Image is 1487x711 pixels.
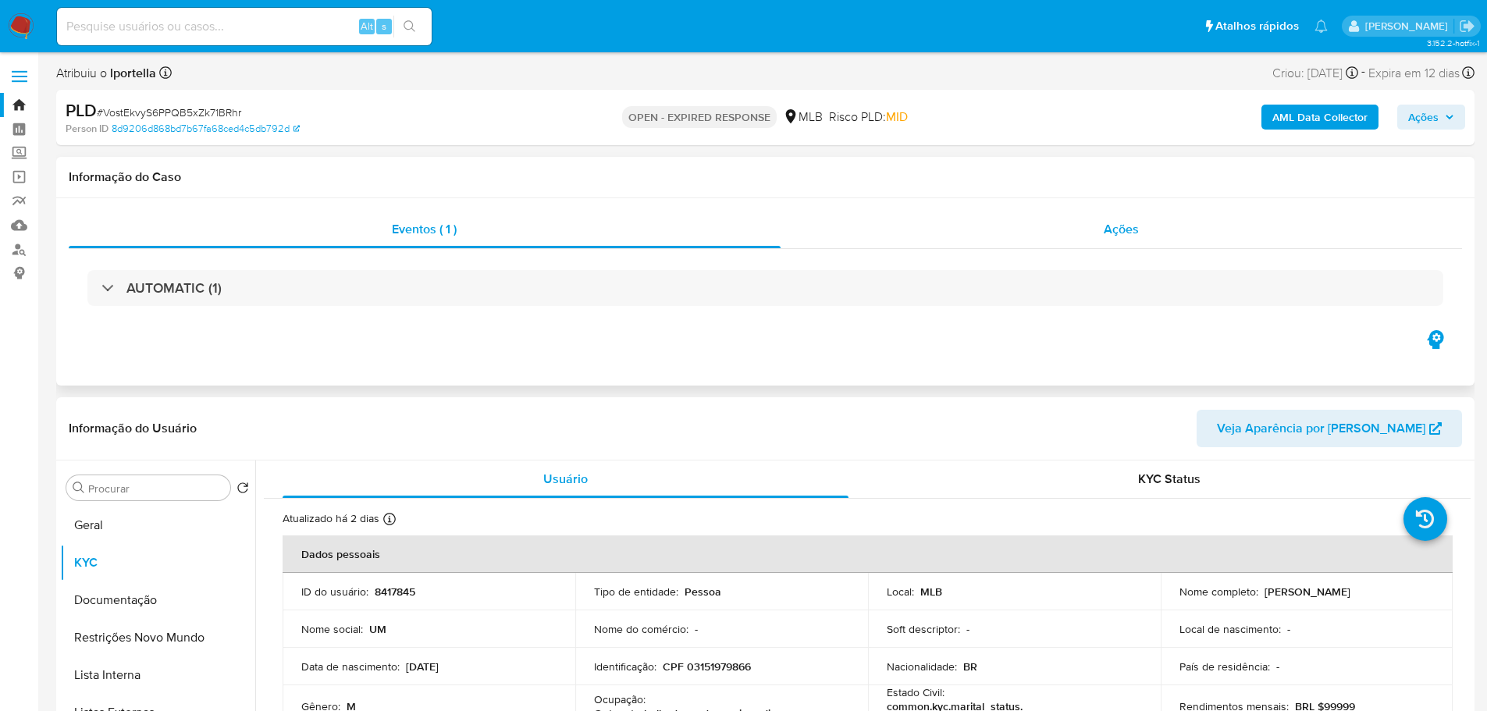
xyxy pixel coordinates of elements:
[1197,410,1462,447] button: Veja Aparência por [PERSON_NAME]
[1276,659,1279,674] p: -
[1272,105,1368,130] b: AML Data Collector
[1459,18,1475,34] a: Sair
[73,482,85,494] button: Procurar
[66,98,97,123] b: PLD
[97,105,241,120] span: # VostEkvyS6PPQB5xZk71BRhr
[594,692,646,706] p: Ocupação :
[1104,220,1139,238] span: Ações
[966,622,969,636] p: -
[60,544,255,581] button: KYC
[56,65,156,82] span: Atribuiu o
[88,482,224,496] input: Procurar
[695,622,698,636] p: -
[283,535,1453,573] th: Dados pessoais
[594,622,688,636] p: Nome do comércio :
[375,585,415,599] p: 8417845
[1215,18,1299,34] span: Atalhos rápidos
[126,279,222,297] h3: AUTOMATIC (1)
[920,585,942,599] p: MLB
[237,482,249,499] button: Retornar ao pedido padrão
[887,622,960,636] p: Soft descriptor :
[1138,470,1201,488] span: KYC Status
[783,108,823,126] div: MLB
[887,659,957,674] p: Nacionalidade :
[622,106,777,128] p: OPEN - EXPIRED RESPONSE
[60,619,255,656] button: Restrições Novo Mundo
[69,421,197,436] h1: Informação do Usuário
[1179,585,1258,599] p: Nome completo :
[60,656,255,694] button: Lista Interna
[393,16,425,37] button: search-icon
[1179,659,1270,674] p: País de residência :
[361,19,373,34] span: Alt
[69,169,1462,185] h1: Informação do Caso
[369,622,386,636] p: UM
[1287,622,1290,636] p: -
[301,585,368,599] p: ID do usuário :
[1261,105,1378,130] button: AML Data Collector
[663,659,751,674] p: CPF 03151979866
[1397,105,1465,130] button: Ações
[392,220,457,238] span: Eventos ( 1 )
[1368,65,1460,82] span: Expira em 12 dias
[66,122,109,136] b: Person ID
[1365,19,1453,34] p: lucas.portella@mercadolivre.com
[382,19,386,34] span: s
[886,108,908,126] span: MID
[87,270,1443,306] div: AUTOMATIC (1)
[1408,105,1439,130] span: Ações
[112,122,300,136] a: 8d9206d868bd7b67fa68ced4c5db792d
[57,16,432,37] input: Pesquise usuários ou casos...
[301,622,363,636] p: Nome social :
[887,685,944,699] p: Estado Civil :
[963,659,977,674] p: BR
[60,507,255,544] button: Geral
[1179,622,1281,636] p: Local de nascimento :
[107,64,156,82] b: lportella
[1272,62,1358,84] div: Criou: [DATE]
[1217,410,1425,447] span: Veja Aparência por [PERSON_NAME]
[1265,585,1350,599] p: [PERSON_NAME]
[685,585,721,599] p: Pessoa
[594,659,656,674] p: Identificação :
[283,511,379,526] p: Atualizado há 2 dias
[594,585,678,599] p: Tipo de entidade :
[301,659,400,674] p: Data de nascimento :
[1361,62,1365,84] span: -
[60,581,255,619] button: Documentação
[543,470,588,488] span: Usuário
[829,108,908,126] span: Risco PLD:
[406,659,439,674] p: [DATE]
[1314,20,1328,33] a: Notificações
[887,585,914,599] p: Local :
